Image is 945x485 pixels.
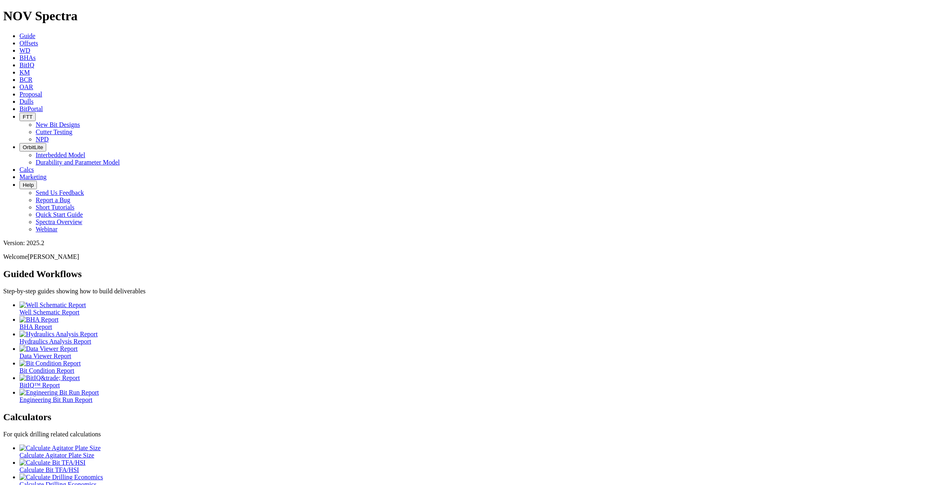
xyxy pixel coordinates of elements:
[19,62,34,68] a: BitIQ
[36,197,70,203] a: Report a Bug
[36,218,82,225] a: Spectra Overview
[19,374,80,382] img: BitIQ&trade; Report
[19,459,86,466] img: Calculate Bit TFA/HSI
[19,69,30,76] a: KM
[19,360,942,374] a: Bit Condition Report Bit Condition Report
[23,114,32,120] span: FTT
[19,113,36,121] button: FTT
[3,431,942,438] p: For quick drilling related calculations
[19,76,32,83] a: BCR
[36,128,73,135] a: Cutter Testing
[3,239,942,247] div: Version: 2025.2
[19,32,35,39] a: Guide
[36,211,83,218] a: Quick Start Guide
[19,389,99,396] img: Engineering Bit Run Report
[23,182,34,188] span: Help
[23,144,43,150] span: OrbitLite
[28,253,79,260] span: [PERSON_NAME]
[19,323,52,330] span: BHA Report
[36,204,75,211] a: Short Tutorials
[19,54,36,61] a: BHAs
[19,173,47,180] a: Marketing
[19,301,942,316] a: Well Schematic Report Well Schematic Report
[36,136,49,143] a: NPD
[3,269,942,280] h2: Guided Workflows
[19,396,92,403] span: Engineering Bit Run Report
[19,105,43,112] a: BitPortal
[19,459,942,473] a: Calculate Bit TFA/HSI Calculate Bit TFA/HSI
[19,316,58,323] img: BHA Report
[19,474,103,481] img: Calculate Drilling Economics
[19,91,42,98] a: Proposal
[19,331,98,338] img: Hydraulics Analysis Report
[19,301,86,309] img: Well Schematic Report
[3,253,942,261] p: Welcome
[19,40,38,47] a: Offsets
[19,83,33,90] a: OAR
[36,121,80,128] a: New Bit Designs
[19,338,91,345] span: Hydraulics Analysis Report
[19,345,942,359] a: Data Viewer Report Data Viewer Report
[36,159,120,166] a: Durability and Parameter Model
[19,345,78,353] img: Data Viewer Report
[19,143,46,152] button: OrbitLite
[19,98,34,105] a: Dulls
[3,288,942,295] p: Step-by-step guides showing how to build deliverables
[19,181,37,189] button: Help
[19,331,942,345] a: Hydraulics Analysis Report Hydraulics Analysis Report
[19,166,34,173] a: Calcs
[19,47,30,54] a: WD
[19,374,942,389] a: BitIQ&trade; Report BitIQ™ Report
[19,360,81,367] img: Bit Condition Report
[19,309,79,316] span: Well Schematic Report
[19,316,942,330] a: BHA Report BHA Report
[19,382,60,389] span: BitIQ™ Report
[36,189,84,196] a: Send Us Feedback
[19,353,71,359] span: Data Viewer Report
[36,152,85,158] a: Interbedded Model
[3,412,942,423] h2: Calculators
[19,367,74,374] span: Bit Condition Report
[36,226,58,233] a: Webinar
[19,444,101,452] img: Calculate Agitator Plate Size
[3,9,942,24] h1: NOV Spectra
[19,389,942,403] a: Engineering Bit Run Report Engineering Bit Run Report
[19,444,942,459] a: Calculate Agitator Plate Size Calculate Agitator Plate Size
